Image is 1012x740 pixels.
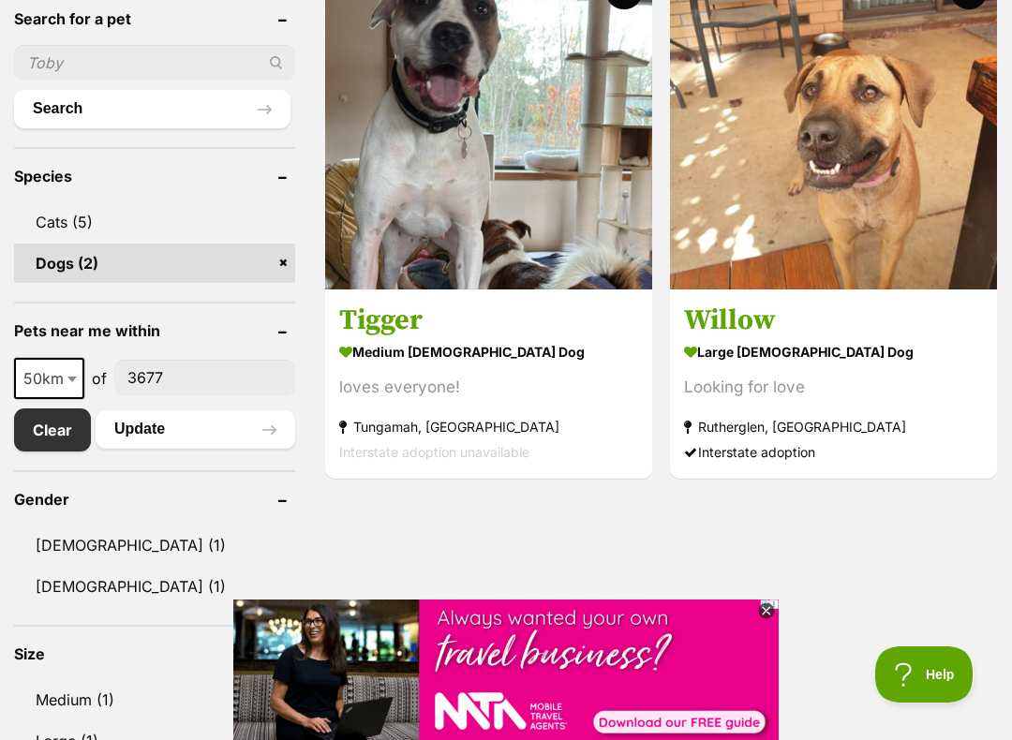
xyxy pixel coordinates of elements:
a: Willow large [DEMOGRAPHIC_DATA] Dog Looking for love Rutherglen, [GEOGRAPHIC_DATA] Interstate ado... [670,289,997,479]
header: Search for a pet [14,10,295,27]
span: Interstate adoption unavailable [339,444,529,460]
a: Dogs (2) [14,244,295,283]
header: Pets near me within [14,322,295,339]
strong: Tungamah, [GEOGRAPHIC_DATA] [339,414,638,439]
a: [DEMOGRAPHIC_DATA] (1) [14,525,295,565]
a: Cats (5) [14,202,295,242]
h3: Tigger [339,303,638,338]
iframe: Advertisement [165,646,847,731]
span: 50km [14,358,84,399]
strong: Rutherglen, [GEOGRAPHIC_DATA] [684,414,983,439]
button: Update [96,410,295,448]
iframe: Help Scout Beacon - Open [875,646,975,703]
a: [DEMOGRAPHIC_DATA] (1) [14,567,295,606]
strong: large [DEMOGRAPHIC_DATA] Dog [684,338,983,365]
h3: Willow [684,303,983,338]
div: Interstate adoption [684,439,983,465]
header: Gender [14,491,295,508]
header: Species [14,168,295,185]
a: Tigger medium [DEMOGRAPHIC_DATA] Dog loves everyone! Tungamah, [GEOGRAPHIC_DATA] Interstate adopt... [325,289,652,479]
input: postcode [114,360,295,395]
span: of [92,367,107,390]
input: Toby [14,45,295,81]
strong: medium [DEMOGRAPHIC_DATA] Dog [339,338,638,365]
div: Looking for love [684,375,983,400]
header: Size [14,645,295,662]
div: loves everyone! [339,375,638,400]
span: 50km [16,365,82,392]
a: Medium (1) [14,680,295,719]
a: Clear [14,408,91,451]
button: Search [14,90,290,127]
